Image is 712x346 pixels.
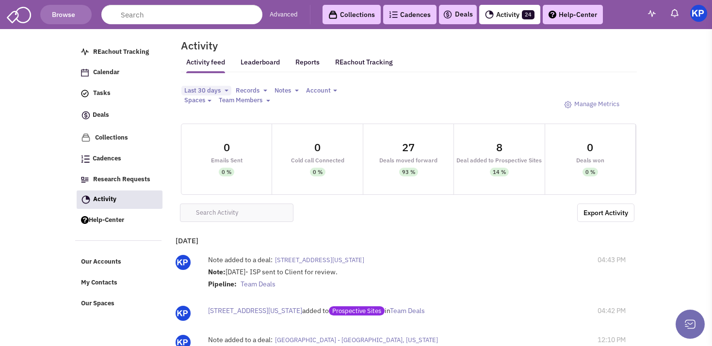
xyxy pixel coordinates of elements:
img: icon-deals.svg [81,110,91,121]
div: 14 % [493,168,506,176]
a: Leaderboard [241,58,280,73]
a: Advanced [270,10,298,19]
span: Last 30 days [184,86,221,94]
b: [DATE] [176,236,198,245]
button: Team Members [216,95,273,106]
span: 04:43 PM [598,255,626,265]
a: Our Accounts [76,253,162,271]
span: Calendar [93,68,119,77]
div: added to in [208,306,523,315]
span: Account [306,86,331,94]
div: [DATE]- ISP sent to Client for review. [208,267,552,291]
span: Browse [50,10,81,19]
div: 0 [224,142,230,153]
img: icon-tasks.png [81,90,89,97]
a: Help-Center [76,211,162,230]
input: Search Activity [180,204,293,222]
span: Cadences [93,155,121,163]
span: My Contacts [81,279,117,287]
img: KeyPoint Partners [690,5,707,22]
span: Collections [95,133,128,142]
div: 8 [496,142,502,153]
span: Team Deals [390,306,425,315]
div: Deals won [545,157,635,163]
a: Deals [443,9,473,20]
input: Search [101,5,262,24]
a: Reports [295,58,320,73]
h2: Activity [169,41,218,50]
span: Research Requests [93,175,150,183]
img: Cadences_logo.png [81,155,90,163]
span: Activity [93,195,116,203]
img: Activity.png [81,195,90,204]
div: Emails Sent [181,157,272,163]
div: Deal added to Prospective Sites [454,157,544,163]
span: Tasks [93,89,111,97]
a: Export the below as a .XLSX spreadsheet [577,204,634,222]
strong: Note: [208,267,226,276]
a: REachout Tracking [76,43,162,62]
button: Notes [272,86,302,96]
span: [STREET_ADDRESS][US_STATE] [275,256,364,264]
button: Browse [40,5,92,24]
img: help.png [549,11,556,18]
div: 0 [314,142,321,153]
strong: Pipeline: [208,280,237,288]
img: octicon_gear-24.png [564,101,572,109]
div: 93 % [402,168,415,176]
a: Our Spaces [76,295,162,313]
div: 27 [402,142,415,153]
a: Cadences [383,5,437,24]
img: Gp5tB00MpEGTGSMiAkF79g.png [176,255,191,270]
img: Research.png [81,177,89,183]
button: Spaces [181,95,214,106]
img: icon-collection-lavender-black.svg [328,10,338,19]
a: Tasks [76,84,162,103]
a: Deals [76,105,162,126]
a: Cadences [76,150,162,168]
img: Cadences_logo.png [389,11,398,18]
span: [GEOGRAPHIC_DATA] - [GEOGRAPHIC_DATA], [US_STATE] [275,336,438,344]
img: Activity.png [485,10,494,19]
div: 0 % [222,168,231,176]
span: Records [236,86,259,94]
a: Collections [323,5,381,24]
span: Team Deals [241,280,275,288]
div: 0 [587,142,593,153]
span: Our Accounts [81,258,121,266]
div: Deals moved forward [363,157,453,163]
span: Prospective Sites [329,306,385,315]
a: Collections [76,128,162,147]
a: My Contacts [76,274,162,292]
a: Activity [77,190,162,209]
span: Notes [275,86,291,94]
label: Note added to a deal: [208,255,273,265]
label: Note added to a deal: [208,335,273,345]
button: Last 30 days [181,86,231,96]
img: Gp5tB00MpEGTGSMiAkF79g.png [176,306,191,321]
span: Our Spaces [81,299,114,307]
img: SmartAdmin [7,5,31,23]
span: Spaces [184,96,205,104]
img: icon-collection-lavender.png [81,133,91,142]
a: Help-Center [543,5,603,24]
span: 12:10 PM [598,335,626,345]
button: Account [303,86,340,96]
img: Calendar.png [81,69,89,77]
span: REachout Tracking [93,47,149,56]
button: Records [233,86,270,96]
img: icon-deals.svg [443,9,453,20]
span: 24 [522,10,534,19]
span: 04:42 PM [598,306,626,315]
div: Cold call Connected [272,157,362,163]
a: Calendar [76,63,162,82]
a: Activity24 [479,5,540,24]
div: 0 % [313,168,323,176]
div: 0 % [585,168,595,176]
a: Manage Metrics [559,95,624,113]
span: [STREET_ADDRESS][US_STATE] [208,306,302,315]
a: Research Requests [76,171,162,189]
img: help.png [81,216,89,224]
a: Activity feed [186,58,225,73]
